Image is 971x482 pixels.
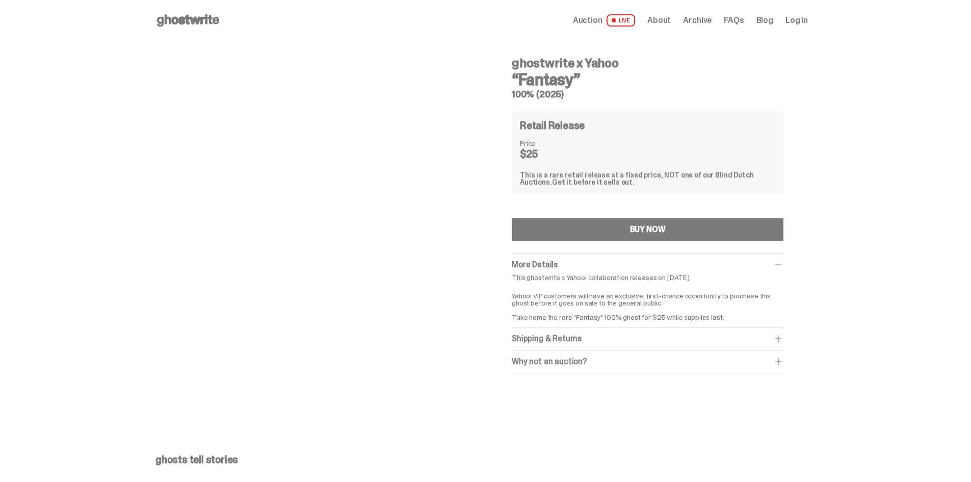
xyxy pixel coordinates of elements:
[785,16,808,24] a: Log in
[512,285,783,321] p: Yahoo! VIP customers will have an exclusive, first-chance opportunity to purchase this ghost befo...
[520,120,585,131] h4: Retail Release
[155,454,808,465] p: ghosts tell stories
[520,140,571,147] dt: Price
[573,14,635,27] a: Auction LIVE
[573,16,602,24] span: Auction
[683,16,712,24] a: Archive
[630,225,666,234] div: BUY NOW
[512,218,783,241] button: BUY NOW
[512,259,558,270] span: More Details
[552,177,635,187] span: Get it before it sells out.
[724,16,744,24] a: FAQs
[512,334,783,344] div: Shipping & Returns
[512,357,783,367] div: Why not an auction?
[756,16,773,24] a: Blog
[647,16,671,24] a: About
[520,171,775,186] div: This is a rare retail release at a fixed price, NOT one of our Blind Dutch Auctions.
[520,149,571,159] dd: $25
[607,14,636,27] span: LIVE
[512,90,783,99] h5: 100% (2025)
[512,71,783,88] h3: “Fantasy”
[512,57,783,69] h4: ghostwrite x Yahoo
[512,274,783,281] p: This ghostwrite x Yahoo! collaboration releases on [DATE].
